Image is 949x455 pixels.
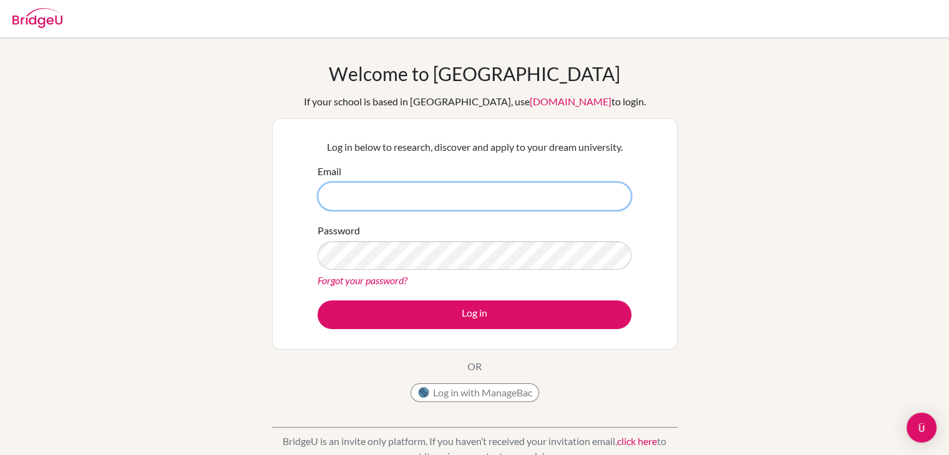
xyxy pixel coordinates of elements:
[467,359,482,374] p: OR
[907,413,937,443] div: Open Intercom Messenger
[304,94,646,109] div: If your school is based in [GEOGRAPHIC_DATA], use to login.
[329,62,620,85] h1: Welcome to [GEOGRAPHIC_DATA]
[318,164,341,179] label: Email
[411,383,539,402] button: Log in with ManageBac
[617,435,657,447] a: click here
[318,223,360,238] label: Password
[318,140,631,155] p: Log in below to research, discover and apply to your dream university.
[530,95,611,107] a: [DOMAIN_NAME]
[318,300,631,329] button: Log in
[318,274,407,286] a: Forgot your password?
[12,8,62,28] img: Bridge-U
